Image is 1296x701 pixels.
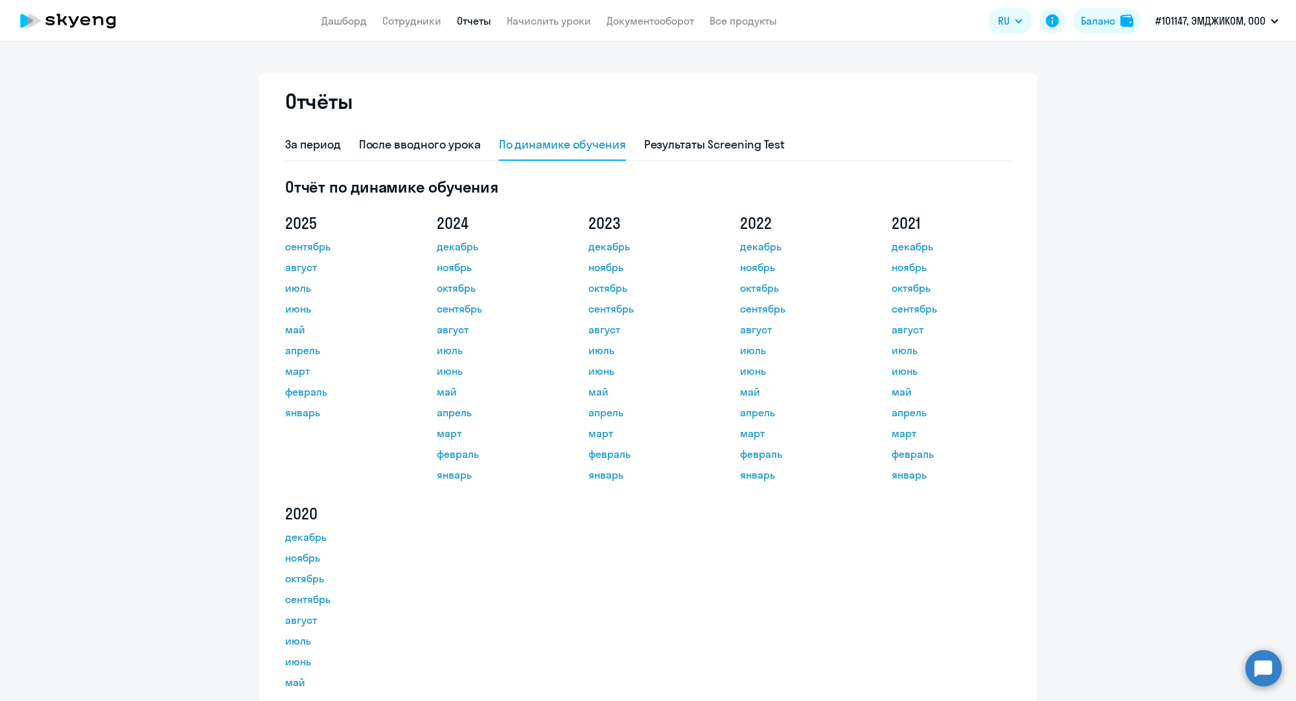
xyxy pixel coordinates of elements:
a: январь [588,467,705,482]
img: balance [1120,14,1133,27]
h5: 2024 [437,213,553,233]
a: январь [437,467,553,482]
a: январь [740,467,857,482]
a: август [740,322,857,337]
button: #101147, ЭМДЖИКОМ, ООО [1149,5,1285,36]
a: июнь [437,363,553,379]
a: август [892,322,1008,337]
a: октябрь [285,571,402,586]
a: март [892,425,1008,441]
a: июнь [285,654,402,669]
a: август [285,259,402,275]
h5: 2025 [285,213,402,233]
a: февраль [437,446,553,462]
a: Дашборд [321,14,367,27]
a: сентябрь [588,301,705,316]
a: март [285,363,402,379]
a: сентябрь [285,591,402,607]
a: август [437,322,553,337]
a: февраль [588,446,705,462]
a: январь [285,405,402,420]
a: октябрь [892,280,1008,296]
a: март [740,425,857,441]
a: сентябрь [892,301,1008,316]
h5: 2022 [740,213,857,233]
a: Отчеты [457,14,491,27]
button: RU [989,8,1032,34]
a: июнь [588,363,705,379]
a: май [285,674,402,690]
a: сентябрь [285,239,402,254]
a: Сотрудники [382,14,441,27]
a: октябрь [740,280,857,296]
div: После вводного урока [359,136,481,153]
a: июнь [892,363,1008,379]
a: апрель [588,405,705,420]
a: июнь [285,301,402,316]
a: апрель [740,405,857,420]
a: ноябрь [892,259,1008,275]
a: май [588,384,705,399]
a: апрель [285,342,402,358]
h5: Отчёт по динамике обучения [285,176,1011,197]
a: июнь [740,363,857,379]
a: сентябрь [740,301,857,316]
a: ноябрь [740,259,857,275]
a: февраль [285,384,402,399]
a: декабрь [437,239,553,254]
a: июль [892,342,1008,358]
a: август [285,612,402,628]
a: октябрь [588,280,705,296]
h5: 2020 [285,503,402,524]
p: #101147, ЭМДЖИКОМ, ООО [1155,13,1266,29]
a: ноябрь [588,259,705,275]
a: май [285,322,402,337]
a: август [588,322,705,337]
a: март [588,425,705,441]
a: январь [892,467,1008,482]
a: июль [285,633,402,648]
a: ноябрь [285,550,402,565]
a: декабрь [892,239,1008,254]
a: июль [740,342,857,358]
a: февраль [740,446,857,462]
h5: 2023 [588,213,705,233]
a: ноябрь [437,259,553,275]
a: октябрь [437,280,553,296]
a: апрель [437,405,553,420]
a: сентябрь [437,301,553,316]
a: июль [588,342,705,358]
a: май [892,384,1008,399]
h2: Отчёты [285,88,353,114]
a: февраль [892,446,1008,462]
span: RU [998,13,1010,29]
a: май [437,384,553,399]
a: май [740,384,857,399]
div: Результаты Screening Test [644,136,785,153]
div: За период [285,136,341,153]
div: По динамике обучения [499,136,626,153]
a: июль [437,342,553,358]
a: декабрь [740,239,857,254]
button: Балансbalance [1073,8,1141,34]
h5: 2021 [892,213,1008,233]
a: Все продукты [710,14,777,27]
a: декабрь [588,239,705,254]
a: апрель [892,405,1008,420]
a: март [437,425,553,441]
a: июль [285,280,402,296]
div: Баланс [1081,13,1115,29]
a: Документооборот [607,14,694,27]
a: декабрь [285,529,402,545]
a: Начислить уроки [507,14,591,27]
